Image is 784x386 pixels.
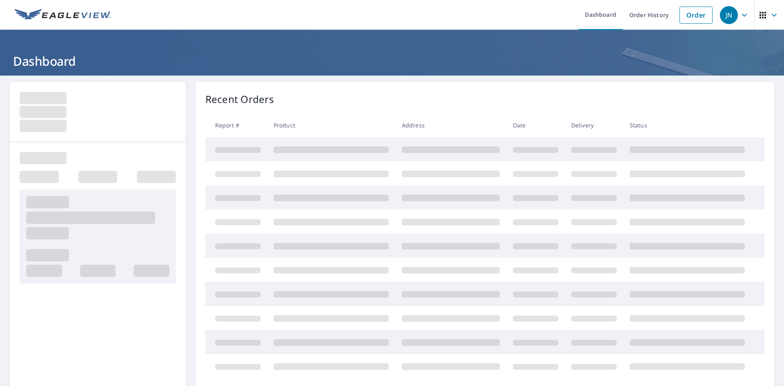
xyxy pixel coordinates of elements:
a: Order [679,7,713,24]
th: Report # [205,113,267,137]
th: Date [506,113,565,137]
div: JN [720,6,738,24]
th: Address [395,113,506,137]
th: Delivery [565,113,623,137]
img: EV Logo [15,9,111,21]
th: Status [623,113,751,137]
p: Recent Orders [205,92,274,107]
h1: Dashboard [10,53,774,69]
th: Product [267,113,395,137]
